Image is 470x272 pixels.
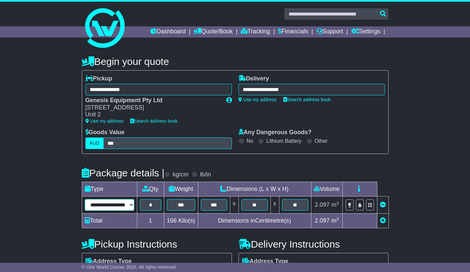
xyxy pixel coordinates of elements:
[82,182,137,196] td: Type
[198,214,311,228] td: Dimensions in Centimetre(s)
[311,182,342,196] td: Volume
[336,201,339,206] sup: 3
[336,217,339,222] sup: 3
[238,239,389,250] h4: Delivery Instructions
[82,56,389,67] h4: Begin your quote
[266,138,301,144] label: Lithium Battery
[85,258,132,265] label: Address Type
[130,118,178,124] a: Search address book
[380,201,386,208] a: Remove this item
[85,104,220,111] div: [STREET_ADDRESS]
[85,75,112,82] label: Pickup
[283,97,331,102] a: Search address book
[270,196,279,214] td: x
[198,182,311,196] td: Dimensions (L x W x H)
[315,217,329,224] span: 2.097
[315,201,329,208] span: 2.097
[82,264,177,270] span: © One World Courier 2025. All rights reserved.
[242,258,289,265] label: Address Type
[238,129,312,136] label: Any Dangerous Goods?
[316,26,343,38] a: Support
[150,26,186,38] a: Dashboard
[315,138,328,144] label: Other
[230,196,238,214] td: x
[137,182,164,196] td: Qty
[164,214,198,228] td: Kilo(s)
[278,26,308,38] a: Financials
[82,167,165,178] h4: Package details |
[85,97,220,104] div: Genesis Equipment Pty Ltd
[167,217,177,224] span: 166
[200,171,211,178] label: lb/in
[194,26,233,38] a: Quote/Book
[82,239,232,250] h4: Pickup Instructions
[380,217,386,224] a: Add new item
[331,201,339,208] span: m
[82,214,137,228] td: Total
[172,171,188,178] label: kg/cm
[85,137,104,149] label: AUD
[351,26,380,38] a: Settings
[331,217,339,224] span: m
[85,118,124,124] a: Use my address
[247,138,253,144] label: No
[137,214,164,228] td: 1
[85,129,125,136] label: Goods Value
[164,182,198,196] td: Weight
[238,75,269,82] label: Delivery
[238,97,277,102] a: Use my address
[85,111,220,118] div: Unit 2
[241,26,270,38] a: Tracking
